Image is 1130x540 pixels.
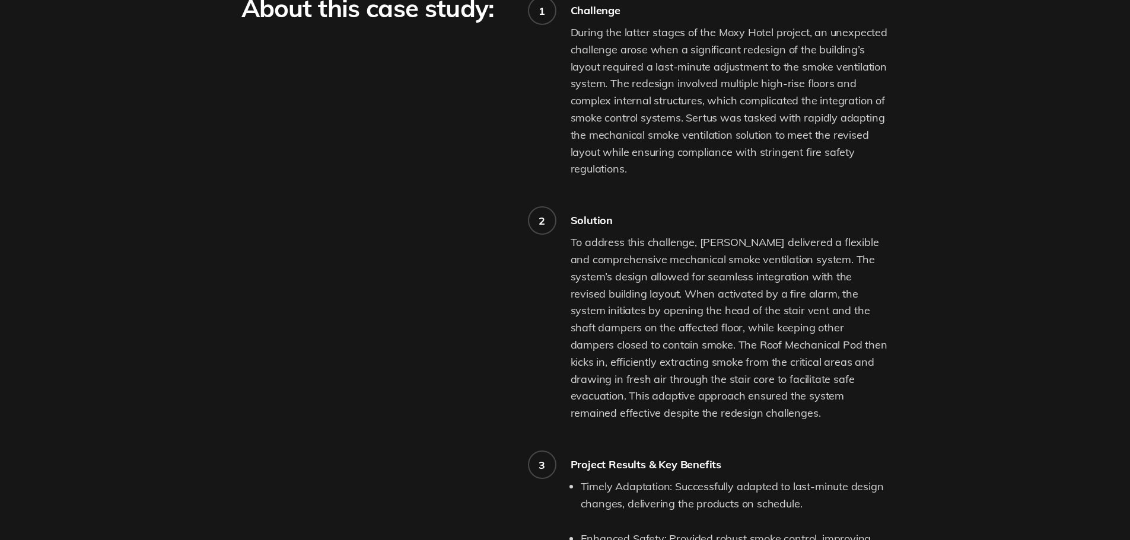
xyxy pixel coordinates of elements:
div: Project Results & Key Benefits [571,458,889,471]
div: 2 [539,214,545,228]
span: To address this challenge, [PERSON_NAME] delivered a flexible and comprehensive mechanical smoke ... [571,235,887,420]
li: Timely Adaptation: Successfully adapted to last-minute design changes, delivering the products on... [581,478,889,513]
div: Challenge [571,4,889,17]
span: During the latter stages of the Moxy Hotel project, an unexpected challenge arose when a signific... [571,25,887,175]
div: 1 [539,4,545,18]
div: Solution [571,213,889,227]
div: 3 [539,458,545,472]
